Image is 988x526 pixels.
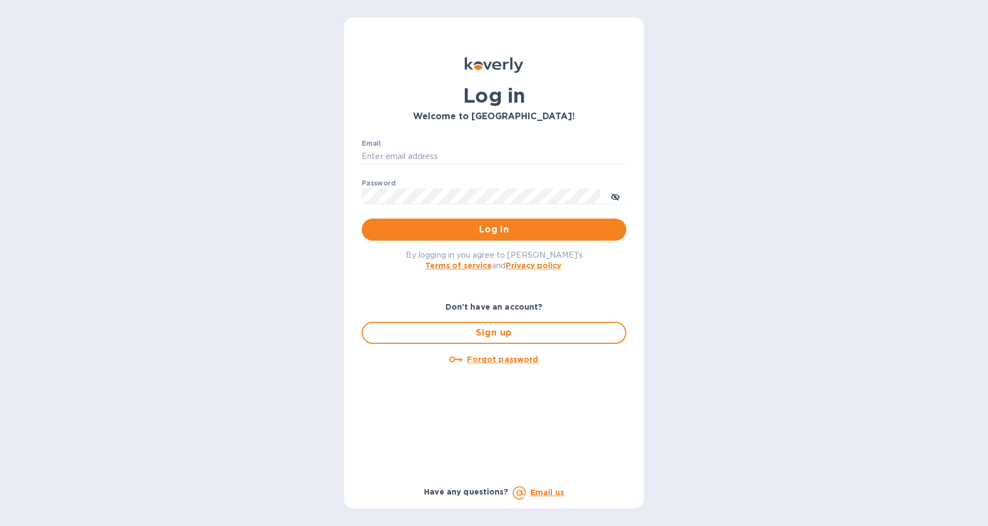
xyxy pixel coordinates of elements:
button: toggle password visibility [604,185,626,207]
b: Don't have an account? [445,302,543,311]
a: Terms of service [425,261,492,270]
img: Koverly [465,57,523,73]
a: Privacy policy [506,261,561,270]
label: Password [362,180,395,187]
button: Log in [362,219,626,241]
label: Email [362,140,381,147]
input: Enter email address [362,148,626,165]
h1: Log in [362,84,626,107]
span: Log in [370,223,617,236]
u: Forgot password [467,355,538,364]
a: Email us [530,488,564,497]
h3: Welcome to [GEOGRAPHIC_DATA]! [362,111,626,122]
button: Sign up [362,322,626,344]
span: By logging in you agree to [PERSON_NAME]'s and . [406,251,583,270]
b: Have any questions? [424,487,508,496]
span: Sign up [372,326,616,339]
